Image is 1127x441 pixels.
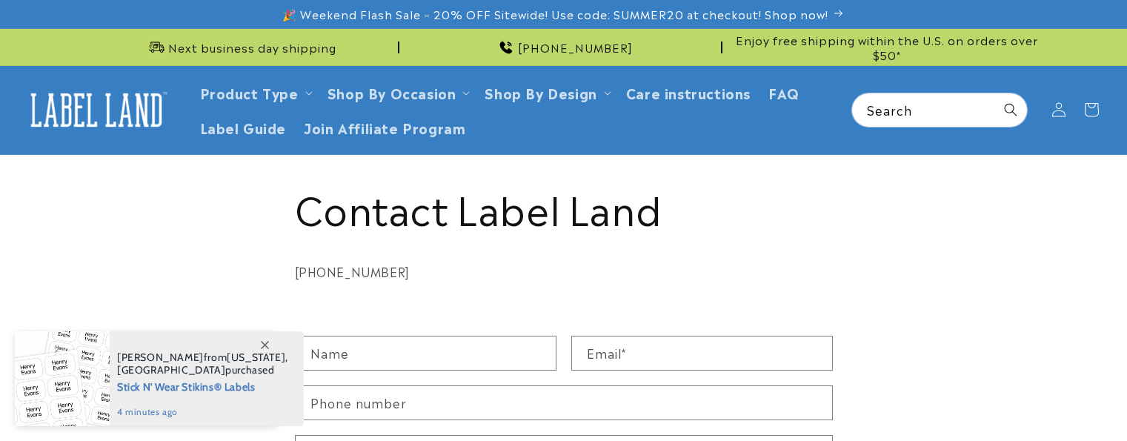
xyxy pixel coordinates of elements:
span: [PERSON_NAME] [117,351,204,364]
a: FAQ [759,75,808,110]
span: from , purchased [117,351,288,377]
div: Announcement [405,29,722,65]
span: Join Affiliate Program [304,119,465,136]
button: Search [994,93,1027,126]
span: Next business day shipping [168,40,336,55]
span: FAQ [768,84,799,101]
span: Care instructions [626,84,751,101]
a: Label Guide [191,110,296,145]
summary: Product Type [191,75,319,110]
span: Enjoy free shipping within the U.S. on orders over $50* [728,33,1045,62]
a: Product Type [200,82,299,102]
span: 🎉 Weekend Flash Sale – 20% OFF Sitewide! Use code: SUMMER20 at checkout! Shop now! [282,7,828,21]
span: Shop By Occasion [328,84,456,101]
a: Shop By Design [485,82,596,102]
a: Join Affiliate Program [295,110,474,145]
span: [PHONE_NUMBER] [518,40,633,55]
span: Label Guide [200,119,287,136]
summary: Shop By Design [476,75,616,110]
div: [PHONE_NUMBER] [295,261,833,282]
iframe: Gorgias live chat messenger [980,377,1112,426]
span: [GEOGRAPHIC_DATA] [117,363,225,377]
div: Announcement [728,29,1045,65]
img: Label Land [22,87,170,133]
div: Announcement [82,29,399,65]
h1: Contact Label Land [295,182,833,232]
summary: Shop By Occasion [319,75,476,110]
a: Care instructions [617,75,759,110]
a: Label Land [17,82,176,139]
span: [US_STATE] [227,351,285,364]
